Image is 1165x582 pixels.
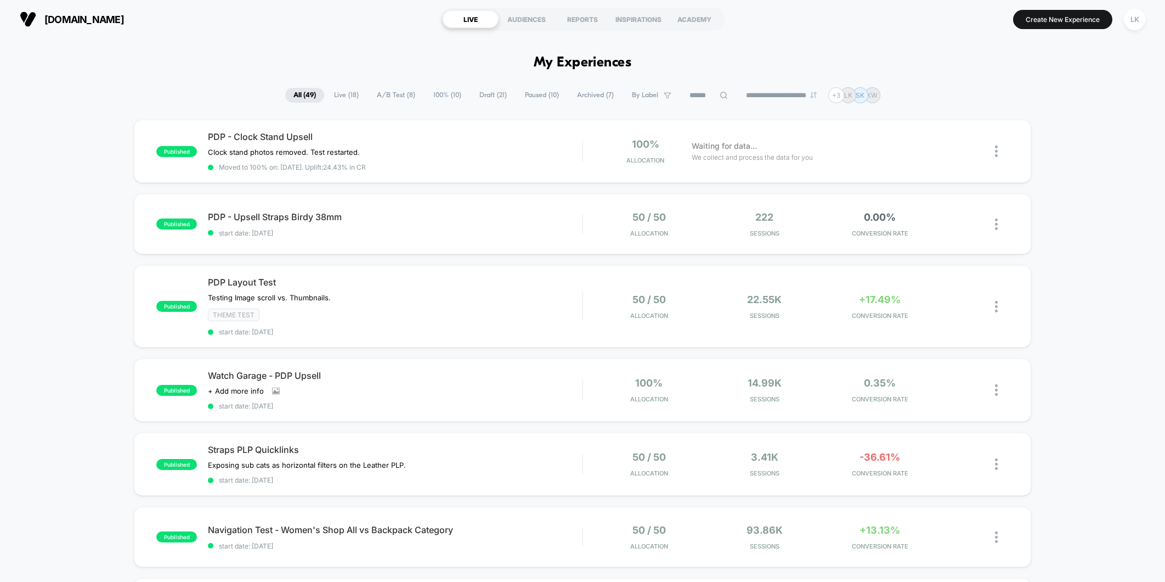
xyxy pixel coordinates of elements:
[369,88,423,103] span: A/B Test ( 8 )
[534,55,632,71] h1: My Experiences
[1124,9,1145,30] div: LK
[208,461,408,469] span: Exposing sub cats as horizontal filters on the Leather PLP.
[555,10,610,28] div: REPORTS
[156,459,197,470] span: published
[859,451,900,463] span: -36.61%
[748,377,782,389] span: 14.99k
[517,88,567,103] span: Paused ( 10 )
[810,92,817,98] img: end
[825,542,935,550] span: CONVERSION RATE
[326,88,367,103] span: Live ( 18 )
[825,395,935,403] span: CONVERSION RATE
[995,531,998,543] img: close
[632,294,666,305] span: 50 / 50
[825,230,935,237] span: CONVERSION RATE
[156,219,197,230] span: published
[825,469,935,477] span: CONVERSION RATE
[156,385,197,396] span: published
[844,91,852,99] p: LK
[709,312,819,320] span: Sessions
[995,458,998,470] img: close
[747,294,782,305] span: 22.55k
[471,88,515,103] span: Draft ( 21 )
[709,230,819,237] span: Sessions
[630,312,668,320] span: Allocation
[208,524,582,535] span: Navigation Test - Women's Shop All vs Backpack Category
[859,524,900,536] span: +13.13%
[856,91,864,99] p: SK
[746,524,783,536] span: 93.86k
[499,10,555,28] div: AUDIENCES
[208,293,331,302] span: Testing Image scroll vs. Thumbnails.
[208,277,582,288] span: PDP Layout Test
[219,163,366,171] span: Moved to 100% on: [DATE] . Uplift: 24.43% in CR
[630,230,668,237] span: Allocation
[208,309,259,321] span: Theme Test
[1013,10,1112,29] button: Create New Experience
[626,156,664,164] span: Allocation
[755,211,773,223] span: 222
[569,88,622,103] span: Archived ( 7 )
[995,301,998,312] img: close
[208,328,582,336] span: start date: [DATE]
[443,10,499,28] div: LIVE
[692,140,757,152] span: Waiting for data...
[632,91,658,99] span: By Label
[692,152,813,163] span: We collect and process the data for you
[995,145,998,157] img: close
[208,476,582,484] span: start date: [DATE]
[995,219,998,230] img: close
[20,11,36,27] img: Visually logo
[630,469,668,477] span: Allocation
[208,387,264,395] span: + Add more info
[709,542,819,550] span: Sessions
[864,211,896,223] span: 0.00%
[208,211,582,222] span: PDP - Upsell Straps Birdy 38mm
[709,395,819,403] span: Sessions
[995,384,998,396] img: close
[208,402,582,410] span: start date: [DATE]
[630,542,668,550] span: Allocation
[208,229,582,237] span: start date: [DATE]
[208,370,582,381] span: Watch Garage - PDP Upsell
[864,377,896,389] span: 0.35%
[208,148,360,156] span: Clock stand photos removed. Test restarted.
[285,88,324,103] span: All ( 49 )
[630,395,668,403] span: Allocation
[867,91,878,99] p: KW
[208,131,582,142] span: PDP - Clock Stand Upsell
[825,312,935,320] span: CONVERSION RATE
[1121,8,1149,31] button: LK
[156,146,197,157] span: published
[632,138,659,150] span: 100%
[156,301,197,312] span: published
[635,377,663,389] span: 100%
[666,10,722,28] div: ACADEMY
[16,10,127,28] button: [DOMAIN_NAME]
[632,211,666,223] span: 50 / 50
[425,88,470,103] span: 100% ( 10 )
[709,469,819,477] span: Sessions
[751,451,778,463] span: 3.41k
[610,10,666,28] div: INSPIRATIONS
[632,451,666,463] span: 50 / 50
[632,524,666,536] span: 50 / 50
[859,294,901,305] span: +17.49%
[208,542,582,550] span: start date: [DATE]
[828,87,844,103] div: + 3
[208,444,582,455] span: Straps PLP Quicklinks
[44,14,124,25] span: [DOMAIN_NAME]
[156,531,197,542] span: published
